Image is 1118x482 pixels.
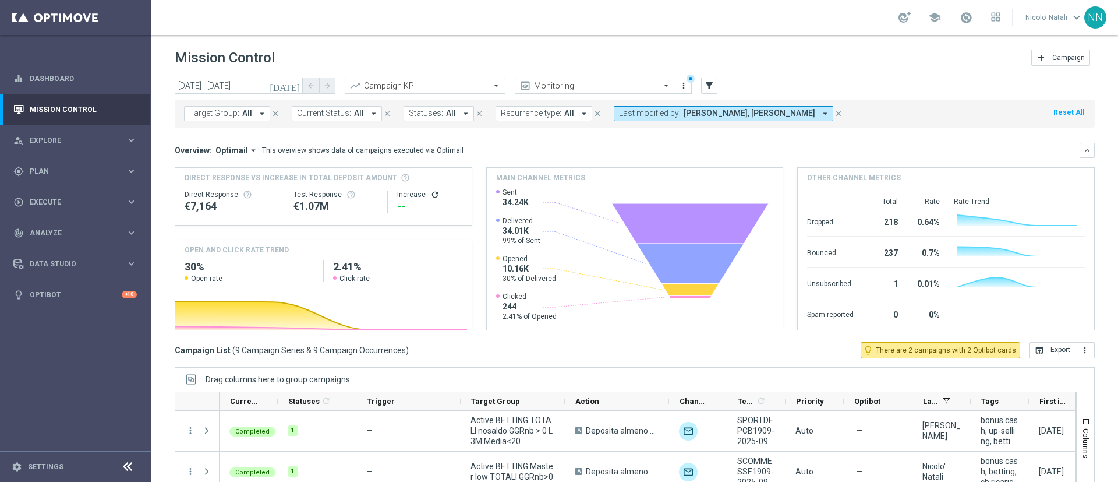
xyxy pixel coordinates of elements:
button: open_in_browser Export [1029,342,1075,358]
div: 0 [868,304,898,323]
ng-select: Monitoring [515,78,675,94]
div: Nicolo' Natali [922,461,961,482]
div: Data Studio [13,259,126,269]
div: Lorenzo Carlevale [922,420,961,441]
i: keyboard_arrow_right [126,135,137,146]
img: Optimail [679,463,698,481]
div: Test Response [293,190,378,199]
div: person_search Explore keyboard_arrow_right [13,136,137,145]
span: [PERSON_NAME], [PERSON_NAME] [684,108,815,118]
i: close [475,110,483,118]
span: Auto [795,467,813,476]
span: All [564,108,574,118]
div: -- [397,199,462,213]
button: more_vert [678,79,689,93]
input: Select date range [175,78,303,94]
span: ( [232,345,235,356]
span: 2.41% of Opened [503,312,557,321]
i: refresh [430,190,440,199]
div: Row Groups [206,375,350,384]
button: Target Group: All arrow_drop_down [184,106,270,121]
span: Current Status [230,397,258,406]
span: — [366,426,373,435]
button: Reset All [1052,106,1085,119]
h2: 30% [185,260,314,274]
span: 34.01K [503,226,540,236]
div: Increase [397,190,462,199]
span: Completed [235,428,270,435]
i: keyboard_arrow_right [126,196,137,207]
i: gps_fixed [13,166,24,177]
span: A [575,427,582,434]
a: Settings [28,463,63,470]
span: Active BETTING Master low TOTALI GGRnb>0 [470,461,555,482]
span: Statuses [288,397,320,406]
div: Explore [13,135,126,146]
i: equalizer [13,73,24,84]
div: Mission Control [13,94,137,125]
div: Bounced [807,242,854,261]
span: There are 2 campaigns with 2 Optibot cards [876,345,1016,356]
span: Drag columns here to group campaigns [206,375,350,384]
div: Plan [13,166,126,177]
button: Mission Control [13,105,137,114]
button: play_circle_outline Execute keyboard_arrow_right [13,198,137,207]
i: arrow_drop_down [461,108,471,119]
i: add [1036,53,1046,62]
button: keyboard_arrow_down [1080,143,1095,158]
div: Total [868,197,898,206]
span: 34.24K [503,197,529,207]
span: All [446,108,456,118]
span: Explore [30,137,126,144]
button: close [270,107,281,120]
i: arrow_drop_down [248,145,259,156]
h1: Mission Control [175,50,275,66]
h4: OPEN AND CLICK RATE TREND [185,245,289,255]
a: Nicolo' Natalikeyboard_arrow_down [1024,9,1084,26]
i: more_vert [185,425,196,436]
i: close [271,110,279,118]
button: Data Studio keyboard_arrow_right [13,259,137,269]
span: — [856,466,862,477]
span: Tags [981,397,999,406]
i: keyboard_arrow_right [126,227,137,238]
div: €1,067,364 [293,199,378,213]
button: add Campaign [1031,50,1090,66]
i: lightbulb [13,290,24,300]
h3: Campaign List [175,345,409,356]
button: Optimail arrow_drop_down [212,145,262,156]
span: Sent [503,188,529,197]
span: Channel [680,397,707,406]
colored-tag: Completed [229,466,275,477]
span: — [366,467,373,476]
span: Optimail [215,145,248,156]
div: equalizer Dashboard [13,74,137,83]
span: bonus cash, up-selling, betting, cb perso + ricarica, talent + expert [981,415,1019,446]
span: Auto [795,426,813,435]
div: Spam reported [807,304,854,323]
a: Optibot [30,279,122,310]
button: close [833,107,844,120]
span: Statuses: [409,108,443,118]
div: 1 [288,425,298,436]
h4: Main channel metrics [496,173,585,183]
span: Optibot [854,397,880,406]
div: 0% [912,304,940,323]
button: lightbulb_outline There are 2 campaigns with 2 Optibot cards [861,342,1020,358]
span: SPORTDEPCB1909-2025-09-19 [737,415,776,446]
div: 0.7% [912,242,940,261]
button: Last modified by: [PERSON_NAME], [PERSON_NAME] arrow_drop_down [614,106,833,121]
i: trending_up [349,80,361,92]
span: Deposita almeno 10€ e gioca QEL4 per ricevere il 10% dell'importo giocato sul perso fino ad un ma... [586,466,659,477]
i: keyboard_arrow_right [126,258,137,269]
div: 237 [868,242,898,261]
span: Templates [738,397,755,406]
i: arrow_drop_down [579,108,589,119]
i: preview [519,80,531,92]
button: Current Status: All arrow_drop_down [292,106,382,121]
i: filter_alt [704,80,714,91]
h3: Overview: [175,145,212,156]
i: track_changes [13,228,24,238]
span: Priority [796,397,824,406]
